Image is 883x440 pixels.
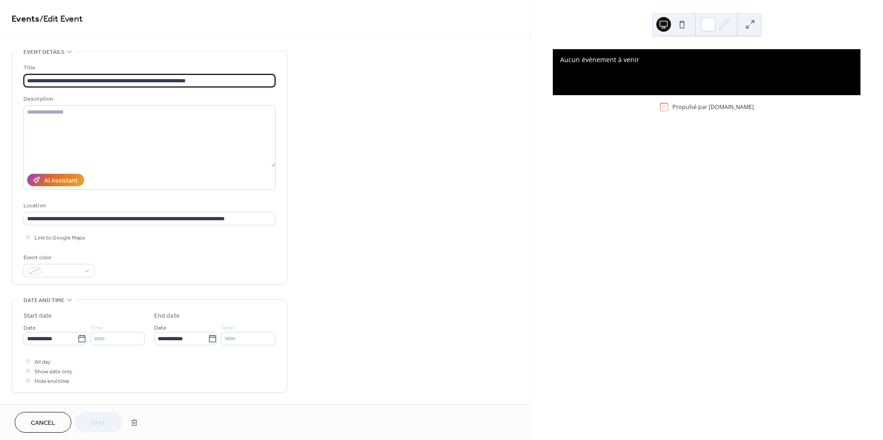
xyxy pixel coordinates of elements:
[11,10,40,28] a: Events
[40,10,83,28] span: / Edit Event
[27,174,84,186] button: AI Assistant
[34,357,51,367] span: All day
[154,311,180,321] div: End date
[23,47,64,57] span: Event details
[23,323,36,333] span: Date
[23,63,274,73] div: Title
[23,404,72,413] span: Recurring event
[23,201,274,211] div: Location
[709,103,754,111] a: [DOMAIN_NAME]
[23,311,52,321] div: Start date
[34,377,69,386] span: Hide end time
[23,253,92,263] div: Event color
[34,367,72,377] span: Show date only
[23,296,64,305] span: Date and time
[15,412,71,433] button: Cancel
[672,103,754,111] div: Propulsé par
[221,323,234,333] span: Time
[23,94,274,104] div: Description
[90,323,103,333] span: Time
[31,418,55,428] span: Cancel
[154,323,166,333] span: Date
[44,176,78,186] div: AI Assistant
[560,55,853,64] div: Aucun événement à venir
[34,233,85,243] span: Link to Google Maps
